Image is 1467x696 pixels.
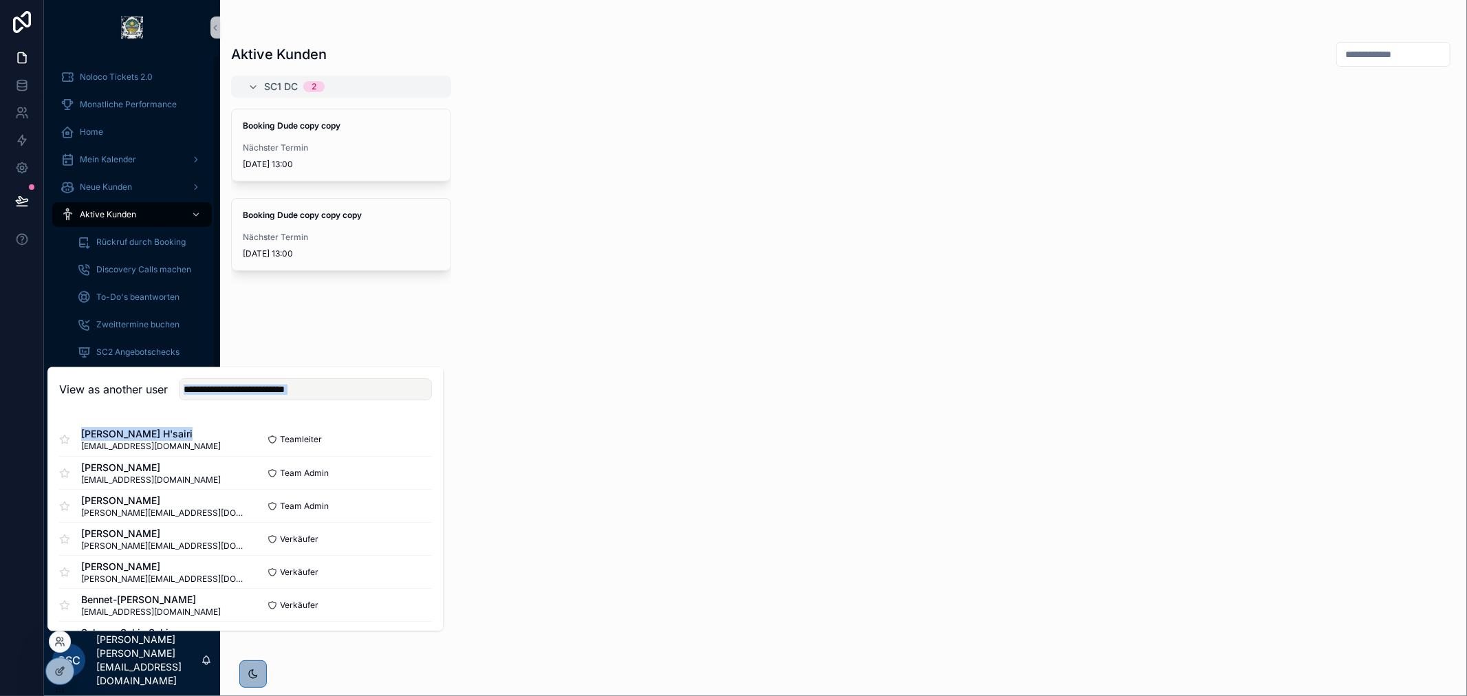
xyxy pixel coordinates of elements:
[231,109,451,182] a: Booking Dude copy copyNächster Termin[DATE] 13:00
[52,175,212,199] a: Neue Kunden
[264,80,298,94] span: SC1 DC
[52,92,212,117] a: Monatliche Performance
[81,626,221,640] span: Sehmus Sahin Sahin
[81,607,221,618] span: [EMAIL_ADDRESS][DOMAIN_NAME]
[280,534,318,545] span: Verkäufer
[280,468,329,479] span: Team Admin
[52,202,212,227] a: Aktive Kunden
[69,230,212,254] a: Rückruf durch Booking
[280,435,322,446] span: Teamleiter
[81,475,221,486] span: [EMAIL_ADDRESS][DOMAIN_NAME]
[312,81,316,92] div: 2
[121,17,143,39] img: App logo
[52,65,212,89] a: Noloco Tickets 2.0
[81,428,221,442] span: [PERSON_NAME] H'sairi
[69,285,212,309] a: To-Do's beantworten
[69,257,212,282] a: Discovery Calls machen
[59,382,168,398] h2: View as another user
[80,209,136,220] span: Aktive Kunden
[81,574,246,585] span: [PERSON_NAME][EMAIL_ADDRESS][DOMAIN_NAME]
[96,264,191,275] span: Discovery Calls machen
[52,147,212,172] a: Mein Kalender
[81,593,221,607] span: Bennet-[PERSON_NAME]
[69,312,212,337] a: Zweittermine buchen
[231,198,451,271] a: Booking Dude copy copy copyNächster Termin[DATE] 13:00
[243,248,439,259] span: [DATE] 13:00
[243,210,362,220] strong: Booking Dude copy copy copy
[81,527,246,541] span: [PERSON_NAME]
[96,292,180,303] span: To-Do's beantworten
[243,232,439,243] span: Nächster Termin
[96,633,201,688] p: [PERSON_NAME] [PERSON_NAME][EMAIL_ADDRESS][DOMAIN_NAME]
[80,99,177,110] span: Monatliche Performance
[96,347,180,358] span: SC2 Angebotschecks
[96,237,186,248] span: Rückruf durch Booking
[243,120,340,131] strong: Booking Dude copy copy
[52,120,212,144] a: Home
[280,567,318,578] span: Verkäufer
[69,340,212,365] a: SC2 Angebotschecks
[80,72,153,83] span: Noloco Tickets 2.0
[280,501,329,512] span: Team Admin
[80,182,132,193] span: Neue Kunden
[81,560,246,574] span: [PERSON_NAME]
[96,319,180,330] span: Zweittermine buchen
[81,442,221,453] span: [EMAIL_ADDRESS][DOMAIN_NAME]
[44,55,220,624] div: scrollable content
[280,600,318,611] span: Verkäufer
[81,541,246,552] span: [PERSON_NAME][EMAIL_ADDRESS][DOMAIN_NAME]
[81,508,246,519] span: [PERSON_NAME][EMAIL_ADDRESS][DOMAIN_NAME]
[231,45,327,64] h1: Aktive Kunden
[81,494,246,508] span: [PERSON_NAME]
[80,127,103,138] span: Home
[81,461,221,475] span: [PERSON_NAME]
[243,142,439,153] span: Nächster Termin
[243,159,439,170] span: [DATE] 13:00
[80,154,136,165] span: Mein Kalender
